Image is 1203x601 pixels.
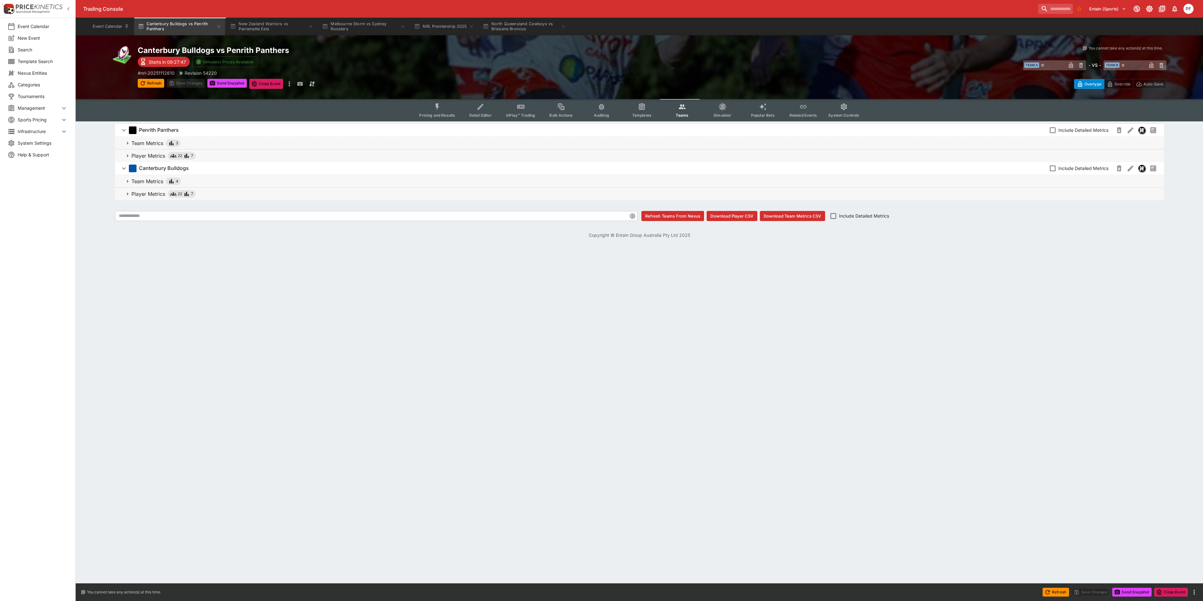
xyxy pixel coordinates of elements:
h2: Copy To Clipboard [138,45,652,55]
span: System Settings [18,140,68,146]
span: Management [18,105,60,111]
span: InPlay™ Trading [506,113,535,118]
button: Past Performances [1148,125,1159,136]
span: Include Detailed Metrics [839,213,889,219]
span: Event Calendar [18,23,68,30]
span: Popular Bets [751,113,775,118]
img: nexus.svg [1138,165,1145,172]
p: Player Metrics [131,190,165,198]
button: Refresh [138,79,164,88]
p: Player Metrics [131,152,165,160]
img: nexus.svg [1138,127,1145,134]
h6: Penrith Panthers [139,127,179,133]
h6: Canterbury Bulldogs [139,165,189,172]
button: Penrith PanthersInclude Detailed MetricsNexusPast Performances [115,124,1164,137]
p: Auto-Save [1143,81,1163,87]
img: rugby_league.png [113,45,133,66]
button: more [1190,588,1198,596]
span: Team B [1105,62,1119,68]
button: Send Snapshot [207,79,247,88]
button: Event Calendar [89,18,133,35]
button: North Queensland Cowboys vs Brisbane Broncos [479,18,570,35]
button: Override [1104,79,1133,89]
button: Refresh Teams From Nexus [641,211,704,221]
button: Canterbury BulldogsInclude Detailed MetricsNexusPast Performances [115,162,1164,175]
button: Close Event [249,79,283,89]
span: Auditing [594,113,609,118]
button: Select Tenant [1085,4,1130,14]
button: New Zealand Warriors vs Parramatta Eels [226,18,317,35]
button: Overtype [1074,79,1104,89]
button: Canterbury Bulldogs vs Penrith Panthers [134,18,225,35]
span: Teams [676,113,688,118]
button: more [286,79,293,89]
span: 7 [191,153,193,159]
h6: - VS - [1089,62,1101,68]
span: Simulator [714,113,731,118]
span: Tournaments [18,93,68,100]
button: Team Metrics3 [115,137,1164,149]
span: Template Search [18,58,68,65]
button: Simulator Prices Available [192,56,257,67]
button: Past Performances [1148,163,1159,174]
button: Download Player CSV [707,211,757,221]
span: 3 [176,140,178,146]
button: Player Metrics227 [115,149,1164,162]
p: You cannot take any action(s) at this time. [87,589,161,595]
span: Infrastructure [18,128,60,135]
button: Nexus [1136,163,1148,174]
button: Team Metrics4 [115,175,1164,188]
span: Search [18,46,68,53]
span: Bulk Actions [549,113,573,118]
button: NRL Premiership 2025 [410,18,477,35]
span: Team A [1024,62,1039,68]
p: You cannot take any action(s) at this time. [1089,45,1163,51]
button: Refresh [1043,588,1069,597]
p: Copy To Clipboard [138,70,175,76]
span: Pricing and Results [419,113,455,118]
button: Melbourne Storm vs Sydney Roosters [318,18,409,35]
button: Send Snapshot [1112,588,1152,597]
p: Copyright © Entain Group Australia Pty Ltd 2025 [76,232,1203,238]
span: Include Detailed Metrics [1058,127,1108,133]
button: Nexus [1136,125,1148,136]
span: New Event [18,35,68,41]
p: Revision 54220 [185,70,217,76]
p: Team Metrics [131,139,163,147]
p: Team Metrics [131,178,163,185]
button: Toggle light/dark mode [1144,3,1155,15]
span: Nexus Entities [18,70,68,76]
span: 22 [178,153,182,159]
p: Starts in 09:27:47 [149,59,186,65]
div: Start From [1074,79,1166,89]
span: 4 [176,178,178,184]
span: Include Detailed Metrics [1058,165,1108,172]
p: Overtype [1084,81,1102,87]
button: Download Team Metrics CSV [760,211,825,221]
span: Sports Pricing [18,116,60,123]
span: Detail Editor [469,113,492,118]
button: Auto-Save [1133,79,1166,89]
div: Trading Console [83,6,1036,12]
button: Close Event [1154,588,1188,597]
button: Documentation [1156,3,1168,15]
span: 7 [191,191,193,197]
div: Peter Fairgrieve [1183,4,1194,14]
span: Categories [18,81,68,88]
input: search [1038,4,1073,14]
img: Sportsbook Management [16,10,50,13]
button: Player Metrics227 [115,188,1164,200]
div: Nexus [1138,165,1146,172]
img: PriceKinetics Logo [2,3,14,15]
img: PriceKinetics [16,4,62,9]
button: Connected to PK [1131,3,1142,15]
button: Peter Fairgrieve [1182,2,1195,16]
span: System Controls [828,113,859,118]
button: Notifications [1169,3,1180,15]
span: 22 [178,191,182,197]
span: Help & Support [18,151,68,158]
p: Override [1114,81,1131,87]
button: No Bookmarks [1074,4,1084,14]
div: Nexus [1138,126,1146,134]
span: Templates [632,113,651,118]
